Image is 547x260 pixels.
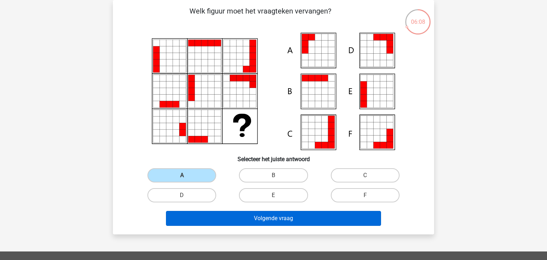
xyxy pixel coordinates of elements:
[239,188,308,202] label: E
[147,188,216,202] label: D
[147,168,216,182] label: A
[124,150,423,163] h6: Selecteer het juiste antwoord
[405,9,431,26] div: 06:08
[166,211,381,226] button: Volgende vraag
[239,168,308,182] label: B
[331,168,400,182] label: C
[331,188,400,202] label: F
[124,6,396,27] p: Welk figuur moet het vraagteken vervangen?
